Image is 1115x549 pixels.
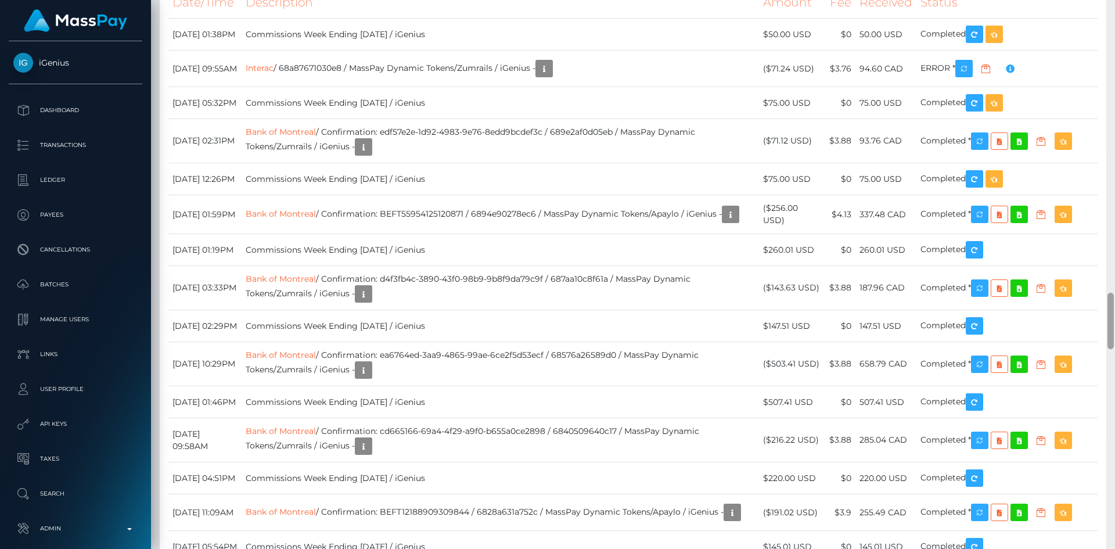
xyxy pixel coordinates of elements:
td: 75.00 USD [855,87,916,119]
td: $0 [825,386,855,418]
td: Commissions Week Ending [DATE] / iGenius [242,163,759,195]
a: Interac [246,63,274,73]
td: [DATE] 12:26PM [168,163,242,195]
td: $3.88 [825,342,855,386]
td: $260.01 USD [759,234,825,266]
p: User Profile [13,381,138,398]
td: $3.88 [825,418,855,462]
td: [DATE] 02:29PM [168,310,242,342]
td: / 68a87671030e8 / MassPay Dynamic Tokens/Zumrails / iGenius - [242,51,759,87]
a: Bank of Montreal [246,274,316,284]
td: [DATE] 04:51PM [168,462,242,494]
td: Completed [916,462,1098,494]
td: [DATE] 09:55AM [168,51,242,87]
td: $507.41 USD [759,386,825,418]
td: $3.88 [825,266,855,310]
p: Batches [13,276,138,293]
td: Completed [916,87,1098,119]
p: Transactions [13,137,138,154]
td: $75.00 USD [759,87,825,119]
a: Bank of Montreal [246,507,316,517]
a: Taxes [9,444,142,473]
td: [DATE] 01:46PM [168,386,242,418]
a: Ledger [9,166,142,195]
td: / Confirmation: edf57e2e-1d92-4983-9e76-8edd9bcdef3c / 689e2af0d05eb / MassPay Dynamic Tokens/Zum... [242,119,759,163]
td: Completed * [916,418,1098,462]
td: [DATE] 10:29PM [168,342,242,386]
td: Completed * [916,494,1098,531]
td: 75.00 USD [855,163,916,195]
td: $3.88 [825,119,855,163]
td: Commissions Week Ending [DATE] / iGenius [242,87,759,119]
p: Admin [13,520,138,537]
p: Taxes [13,450,138,468]
td: 187.96 CAD [855,266,916,310]
td: $0 [825,87,855,119]
td: $3.9 [825,494,855,531]
a: Manage Users [9,305,142,334]
td: Commissions Week Ending [DATE] / iGenius [242,19,759,51]
td: Completed [916,386,1098,418]
td: $147.51 USD [759,310,825,342]
p: Search [13,485,138,503]
td: $0 [825,234,855,266]
a: Bank of Montreal [246,127,316,137]
td: Completed [916,234,1098,266]
td: 147.51 USD [855,310,916,342]
td: / Confirmation: BEFT55954125120871 / 6894e90278ec6 / MassPay Dynamic Tokens/Apaylo / iGenius - [242,195,759,234]
td: $0 [825,163,855,195]
td: 658.79 CAD [855,342,916,386]
td: [DATE] 02:31PM [168,119,242,163]
p: Links [13,346,138,363]
td: Completed * [916,266,1098,310]
a: Search [9,479,142,508]
td: $4.13 [825,195,855,234]
img: MassPay Logo [24,9,127,32]
a: Transactions [9,131,142,160]
td: $75.00 USD [759,163,825,195]
td: 94.60 CAD [855,51,916,87]
td: Commissions Week Ending [DATE] / iGenius [242,310,759,342]
a: Bank of Montreal [246,350,316,360]
a: Links [9,340,142,369]
p: Manage Users [13,311,138,328]
td: 337.48 CAD [855,195,916,234]
td: Completed * [916,195,1098,234]
td: ($503.41 USD) [759,342,825,386]
td: 220.00 USD [855,462,916,494]
td: Completed [916,19,1098,51]
td: ($191.02 USD) [759,494,825,531]
td: Completed [916,310,1098,342]
p: Cancellations [13,241,138,259]
td: ERROR * [916,51,1098,87]
a: Batches [9,270,142,299]
p: API Keys [13,415,138,433]
td: 50.00 USD [855,19,916,51]
td: [DATE] 01:38PM [168,19,242,51]
td: $0 [825,462,855,494]
a: Dashboard [9,96,142,125]
td: ($71.12 USD) [759,119,825,163]
td: Commissions Week Ending [DATE] / iGenius [242,386,759,418]
img: iGenius [13,53,33,73]
td: ($256.00 USD) [759,195,825,234]
td: [DATE] 01:59PM [168,195,242,234]
td: 255.49 CAD [855,494,916,531]
td: 260.01 USD [855,234,916,266]
td: / Confirmation: BEFT12188909309844 / 6828a631a752c / MassPay Dynamic Tokens/Apaylo / iGenius - [242,494,759,531]
a: Admin [9,514,142,543]
a: Payees [9,200,142,229]
td: [DATE] 05:32PM [168,87,242,119]
td: $50.00 USD [759,19,825,51]
td: / Confirmation: d4f3fb4c-3890-43f0-98b9-9b8f9da79c9f / 687aa10c8f61a / MassPay Dynamic Tokens/Zum... [242,266,759,310]
p: Dashboard [13,102,138,119]
td: ($143.63 USD) [759,266,825,310]
td: [DATE] 11:09AM [168,494,242,531]
p: Payees [13,206,138,224]
td: ($216.22 USD) [759,418,825,462]
td: [DATE] 09:58AM [168,418,242,462]
td: Commissions Week Ending [DATE] / iGenius [242,462,759,494]
a: Bank of Montreal [246,209,316,219]
td: 507.41 USD [855,386,916,418]
td: Completed * [916,119,1098,163]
